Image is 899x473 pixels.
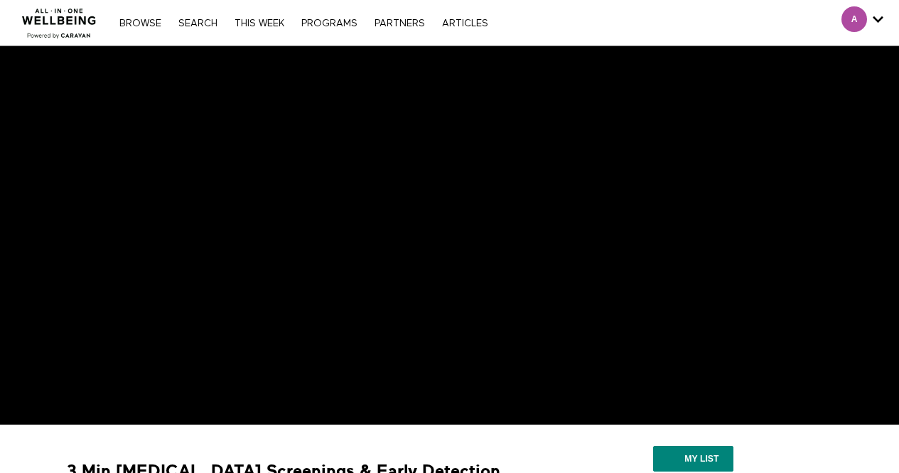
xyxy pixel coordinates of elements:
[367,18,432,28] a: PARTNERS
[112,18,168,28] a: Browse
[435,18,495,28] a: ARTICLES
[171,18,225,28] a: Search
[294,18,365,28] a: PROGRAMS
[653,446,733,472] button: My list
[227,18,291,28] a: THIS WEEK
[112,16,495,30] nav: Primary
